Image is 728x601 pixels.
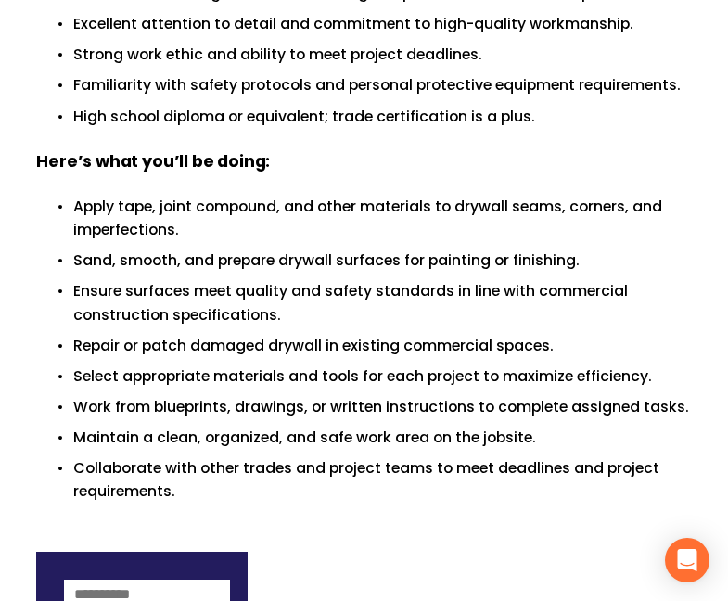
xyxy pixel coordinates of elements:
[73,195,692,241] p: Apply tape, joint compound, and other materials to drywall seams, corners, and imperfections.
[73,334,692,357] p: Repair or patch damaged drywall in existing commercial spaces.
[36,149,270,173] strong: Here’s what you’ll be doing:
[73,395,692,418] p: Work from blueprints, drawings, or written instructions to complete assigned tasks.
[665,538,709,582] div: Open Intercom Messenger
[73,426,692,449] p: Maintain a clean, organized, and safe work area on the jobsite.
[73,105,692,128] p: High school diploma or equivalent; trade certification is a plus.
[73,456,692,503] p: Collaborate with other trades and project teams to meet deadlines and project requirements.
[73,73,692,96] p: Familiarity with safety protocols and personal protective equipment requirements.
[73,279,692,326] p: Ensure surfaces meet quality and safety standards in line with commercial construction specificat...
[73,364,692,388] p: Select appropriate materials and tools for each project to maximize efficiency.
[73,43,692,66] p: Strong work ethic and ability to meet project deadlines.
[73,249,692,272] p: Sand, smooth, and prepare drywall surfaces for painting or finishing.
[73,12,692,35] p: Excellent attention to detail and commitment to high-quality workmanship.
